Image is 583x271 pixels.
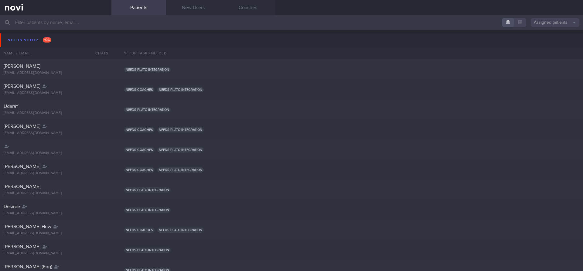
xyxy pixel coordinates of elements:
[4,251,108,256] div: [EMAIL_ADDRESS][DOMAIN_NAME]
[4,171,108,176] div: [EMAIL_ADDRESS][DOMAIN_NAME]
[121,47,583,59] div: Setup tasks needed
[4,204,20,209] span: Desiree
[4,224,51,229] span: [PERSON_NAME] How
[124,87,155,92] span: Needs coaches
[157,127,204,132] span: Needs plato integration
[87,47,111,59] div: Chats
[4,104,19,109] span: UdaraY
[124,67,171,72] span: Needs plato integration
[4,91,108,95] div: [EMAIL_ADDRESS][DOMAIN_NAME]
[157,147,204,153] span: Needs plato integration
[531,18,579,27] button: Assigned patients
[4,111,108,115] div: [EMAIL_ADDRESS][DOMAIN_NAME]
[4,84,40,89] span: [PERSON_NAME]
[157,167,204,173] span: Needs plato integration
[4,64,40,69] span: [PERSON_NAME]
[124,107,171,112] span: Needs plato integration
[124,248,171,253] span: Needs plato integration
[4,184,40,189] span: [PERSON_NAME]
[124,127,155,132] span: Needs coaches
[124,147,155,153] span: Needs coaches
[4,164,40,169] span: [PERSON_NAME]
[124,228,155,233] span: Needs coaches
[124,208,171,213] span: Needs plato integration
[4,151,108,156] div: [EMAIL_ADDRESS][DOMAIN_NAME]
[4,244,40,249] span: [PERSON_NAME]
[4,264,52,269] span: [PERSON_NAME] (Eng)
[124,167,155,173] span: Needs coaches
[124,187,171,193] span: Needs plato integration
[6,36,53,44] div: Needs setup
[4,124,40,129] span: [PERSON_NAME]
[157,87,204,92] span: Needs plato integration
[4,231,108,236] div: [EMAIL_ADDRESS][DOMAIN_NAME]
[4,131,108,135] div: [EMAIL_ADDRESS][DOMAIN_NAME]
[157,228,204,233] span: Needs plato integration
[4,191,108,196] div: [EMAIL_ADDRESS][DOMAIN_NAME]
[4,71,108,75] div: [EMAIL_ADDRESS][DOMAIN_NAME]
[43,37,51,43] span: 106
[4,211,108,216] div: [EMAIL_ADDRESS][DOMAIN_NAME]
